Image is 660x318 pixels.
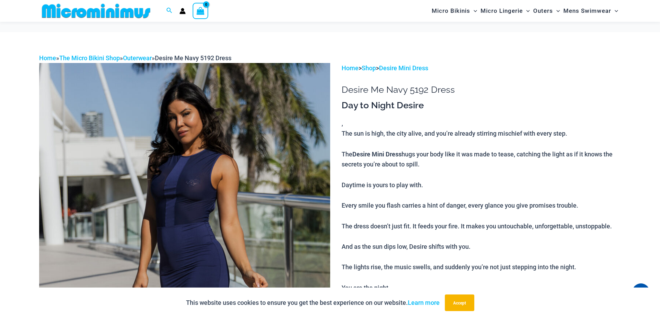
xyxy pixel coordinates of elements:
[481,2,523,20] span: Micro Lingerie
[445,294,474,311] button: Accept
[479,2,531,20] a: Micro LingerieMenu ToggleMenu Toggle
[155,54,231,62] span: Desire Me Navy 5192 Dress
[429,1,621,21] nav: Site Navigation
[39,54,231,62] span: » » »
[179,8,186,14] a: Account icon link
[352,150,402,158] b: Desire Mini Dress
[166,7,173,15] a: Search icon link
[379,64,428,72] a: Desire Mini Dress
[59,54,120,62] a: The Micro Bikini Shop
[408,299,440,306] a: Learn more
[123,54,152,62] a: Outerwear
[186,298,440,308] p: This website uses cookies to ensure you get the best experience on our website.
[362,64,376,72] a: Shop
[342,84,621,95] h1: Desire Me Navy 5192 Dress
[553,2,560,20] span: Menu Toggle
[611,2,618,20] span: Menu Toggle
[563,2,611,20] span: Mens Swimwear
[470,2,477,20] span: Menu Toggle
[432,2,470,20] span: Micro Bikinis
[562,2,620,20] a: Mens SwimwearMenu ToggleMenu Toggle
[193,3,209,19] a: View Shopping Cart, empty
[342,100,621,111] h3: Day to Night Desire
[531,2,562,20] a: OutersMenu ToggleMenu Toggle
[39,54,56,62] a: Home
[430,2,479,20] a: Micro BikinisMenu ToggleMenu Toggle
[342,63,621,73] p: > >
[523,2,530,20] span: Menu Toggle
[533,2,553,20] span: Outers
[39,3,153,19] img: MM SHOP LOGO FLAT
[342,64,359,72] a: Home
